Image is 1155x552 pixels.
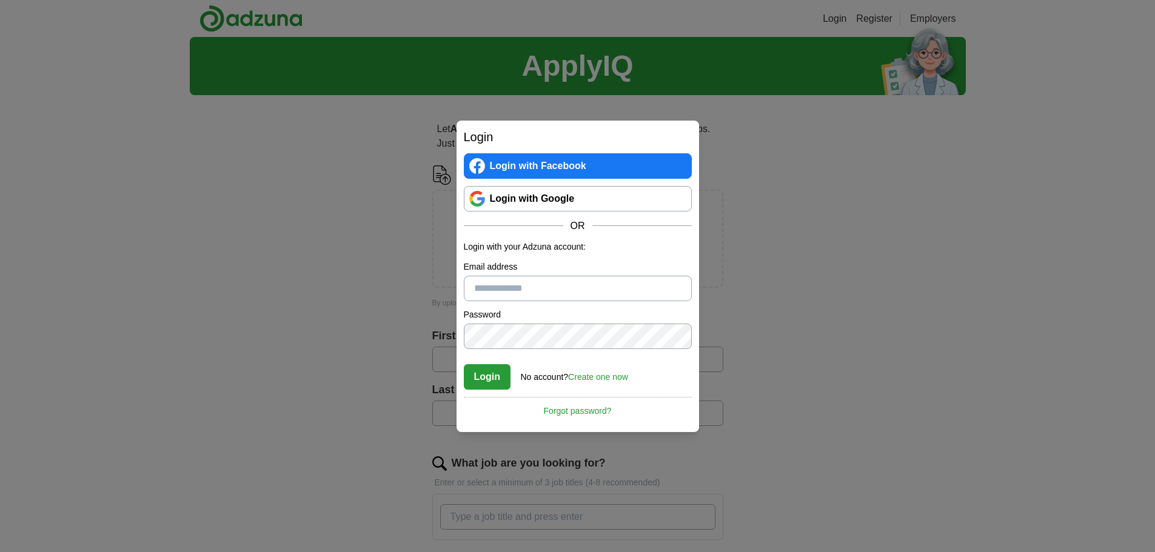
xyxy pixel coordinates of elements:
span: OR [563,219,592,233]
button: Login [464,364,511,390]
h2: Login [464,128,692,146]
a: Login with Google [464,186,692,211]
label: Password [464,308,692,321]
label: Email address [464,261,692,273]
div: No account? [521,364,628,384]
a: Forgot password? [464,397,692,417]
p: Login with your Adzuna account: [464,241,692,253]
a: Login with Facebook [464,153,692,179]
a: Create one now [568,372,628,382]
